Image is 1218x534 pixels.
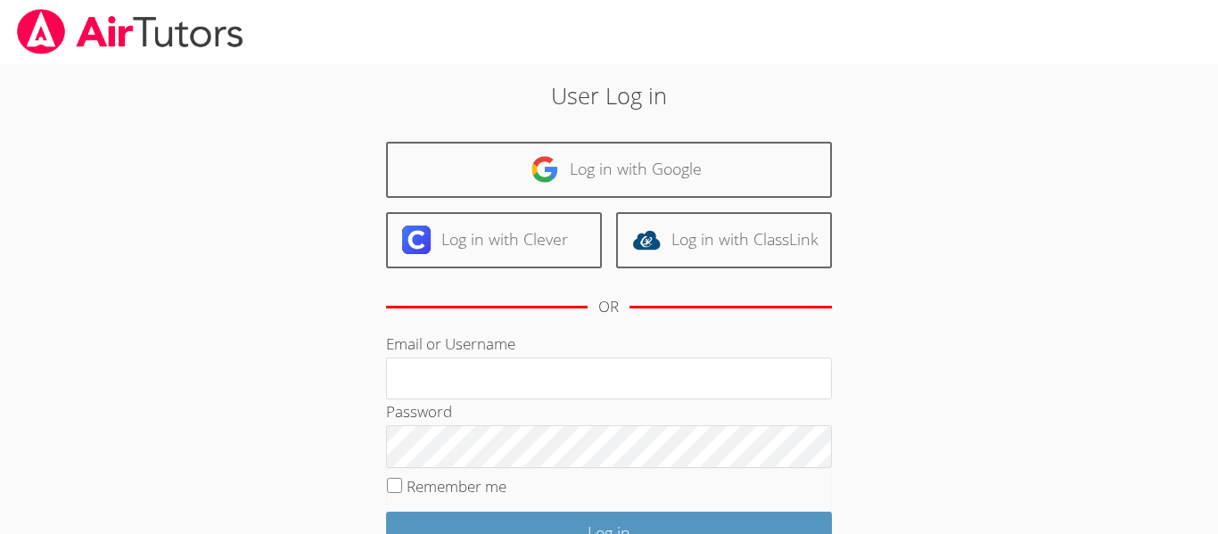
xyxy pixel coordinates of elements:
a: Log in with Clever [386,212,602,268]
div: OR [598,294,619,320]
img: classlink-logo-d6bb404cc1216ec64c9a2012d9dc4662098be43eaf13dc465df04b49fa7ab582.svg [632,226,661,254]
img: google-logo-50288ca7cdecda66e5e0955fdab243c47b7ad437acaf1139b6f446037453330a.svg [531,155,559,184]
label: Password [386,401,452,422]
a: Log in with Google [386,142,832,198]
h2: User Log in [280,78,938,112]
label: Email or Username [386,333,515,354]
img: airtutors_banner-c4298cdbf04f3fff15de1276eac7730deb9818008684d7c2e4769d2f7ddbe033.png [15,9,245,54]
img: clever-logo-6eab21bc6e7a338710f1a6ff85c0baf02591cd810cc4098c63d3a4b26e2feb20.svg [402,226,431,254]
a: Log in with ClassLink [616,212,832,268]
label: Remember me [407,476,506,497]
